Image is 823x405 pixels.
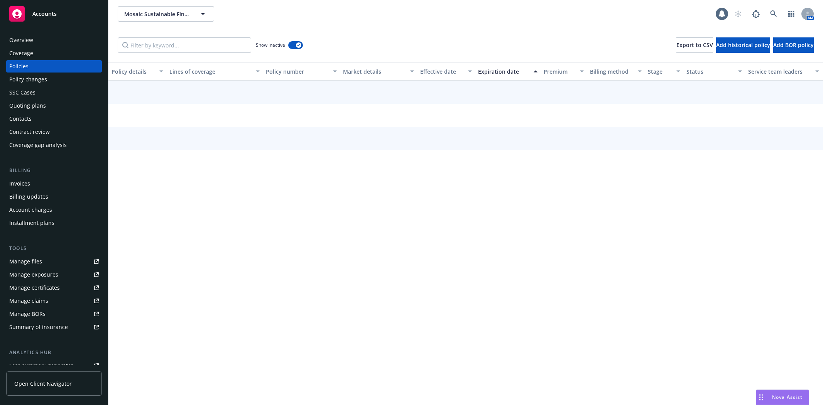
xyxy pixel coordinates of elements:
div: Policies [9,60,29,73]
span: Nova Assist [772,394,803,400]
a: Coverage [6,47,102,59]
a: Contacts [6,113,102,125]
div: Manage certificates [9,282,60,294]
a: Switch app [784,6,799,22]
button: Policy details [108,62,166,81]
a: Accounts [6,3,102,25]
a: Search [766,6,781,22]
span: Add historical policy [716,41,770,49]
div: Contacts [9,113,32,125]
a: Manage exposures [6,268,102,281]
a: Manage files [6,255,102,268]
button: Add historical policy [716,37,770,53]
div: Overview [9,34,33,46]
button: Mosaic Sustainable Finance Corporation [118,6,214,22]
div: Manage exposures [9,268,58,281]
div: Coverage [9,47,33,59]
button: Policy number [263,62,340,81]
div: Tools [6,245,102,252]
button: Service team leaders [745,62,822,81]
a: Billing updates [6,191,102,203]
div: Manage BORs [9,308,46,320]
button: Status [683,62,745,81]
button: Add BOR policy [773,37,814,53]
span: Accounts [32,11,57,17]
div: Lines of coverage [169,67,251,76]
div: Policy changes [9,73,47,86]
button: Lines of coverage [166,62,263,81]
a: Overview [6,34,102,46]
a: Report a Bug [748,6,764,22]
div: Manage claims [9,295,48,307]
button: Billing method [587,62,645,81]
a: Quoting plans [6,100,102,112]
div: Manage files [9,255,42,268]
span: Open Client Navigator [14,380,72,388]
div: Policy number [266,67,328,76]
div: Billing [6,167,102,174]
div: Loss summary generator [9,359,73,372]
button: Effective date [417,62,475,81]
div: SSC Cases [9,86,35,99]
div: Coverage gap analysis [9,139,67,151]
div: Status [686,67,733,76]
a: Coverage gap analysis [6,139,102,151]
div: Service team leaders [748,67,811,76]
a: Policies [6,60,102,73]
button: Export to CSV [676,37,713,53]
div: Drag to move [756,390,766,405]
div: Quoting plans [9,100,46,112]
a: Manage BORs [6,308,102,320]
div: Expiration date [478,67,529,76]
a: Summary of insurance [6,321,102,333]
a: Policy changes [6,73,102,86]
div: Summary of insurance [9,321,68,333]
div: Contract review [9,126,50,138]
a: Start snowing [730,6,746,22]
div: Installment plans [9,217,54,229]
div: Invoices [9,177,30,190]
a: Account charges [6,204,102,216]
div: Market details [343,67,406,76]
button: Expiration date [475,62,541,81]
a: Invoices [6,177,102,190]
a: Contract review [6,126,102,138]
a: SSC Cases [6,86,102,99]
div: Premium [544,67,575,76]
span: Export to CSV [676,41,713,49]
input: Filter by keyword... [118,37,251,53]
a: Loss summary generator [6,359,102,372]
div: Policy details [112,67,155,76]
span: Show inactive [256,42,285,48]
div: Effective date [420,67,463,76]
button: Nova Assist [756,390,809,405]
div: Billing updates [9,191,48,203]
a: Installment plans [6,217,102,229]
button: Premium [541,62,587,81]
div: Account charges [9,204,52,216]
div: Stage [648,67,672,76]
button: Stage [645,62,683,81]
span: Add BOR policy [773,41,814,49]
a: Manage claims [6,295,102,307]
span: Mosaic Sustainable Finance Corporation [124,10,191,18]
a: Manage certificates [6,282,102,294]
div: Billing method [590,67,633,76]
div: Analytics hub [6,349,102,356]
button: Market details [340,62,417,81]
